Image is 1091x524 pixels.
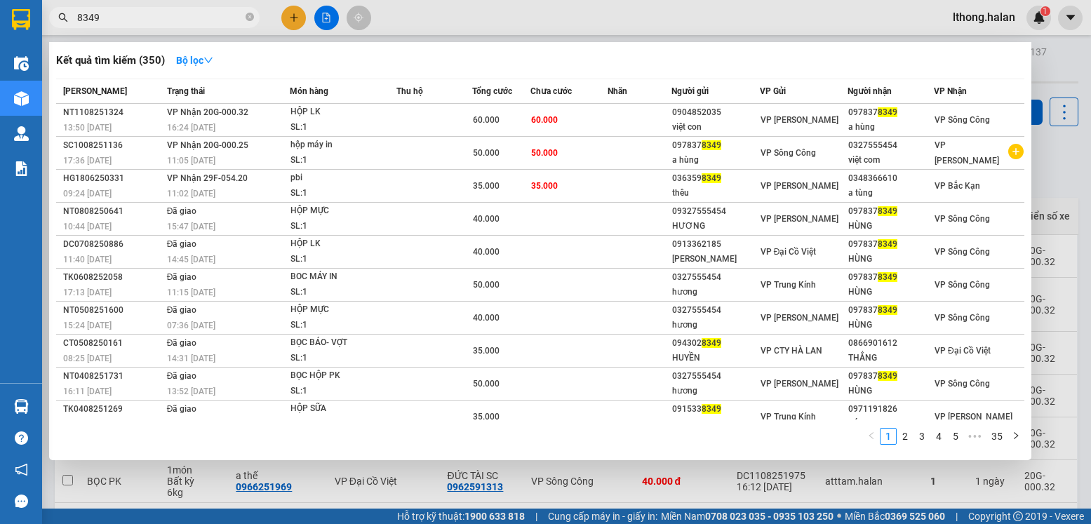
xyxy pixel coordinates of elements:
[63,270,163,285] div: TK0608252058
[63,105,163,120] div: NT1108251324
[878,371,897,381] span: 8349
[246,11,254,25] span: close-circle
[935,346,991,356] span: VP Đại Cồ Việt
[867,431,876,440] span: left
[167,404,197,414] span: Đã giao
[671,86,709,96] span: Người gửi
[672,417,758,431] div: MINH
[672,219,758,234] div: HƯƠNG
[913,428,930,445] li: 3
[290,269,396,285] div: BOC MÁY IN
[290,302,396,318] div: HỘP MỰC
[290,318,396,333] div: SL: 1
[672,105,758,120] div: 0904852035
[672,369,758,384] div: 0327555454
[848,402,933,417] div: 0971191826
[848,237,933,252] div: 097837
[702,338,721,348] span: 8349
[987,429,1007,444] a: 35
[15,463,28,476] span: notification
[15,495,28,508] span: message
[167,321,215,330] span: 07:36 [DATE]
[897,428,913,445] li: 2
[878,239,897,249] span: 8349
[761,181,838,191] span: VP [PERSON_NAME]
[131,34,587,52] li: 271 - [PERSON_NAME] - [GEOGRAPHIC_DATA] - [GEOGRAPHIC_DATA]
[290,120,396,135] div: SL: 1
[761,214,838,224] span: VP [PERSON_NAME]
[761,346,822,356] span: VP CTY HÀ LAN
[290,137,396,153] div: hộp máy in
[935,247,990,257] span: VP Sông Công
[935,280,990,290] span: VP Sông Công
[473,115,500,125] span: 60.000
[1008,428,1024,445] li: Next Page
[290,105,396,120] div: HỘP LK
[167,107,248,117] span: VP Nhận 20G-000.32
[63,402,163,417] div: TK0408251269
[935,140,999,166] span: VP [PERSON_NAME]
[63,189,112,199] span: 09:24 [DATE]
[165,49,225,72] button: Bộ lọcdown
[947,428,964,445] li: 5
[473,247,500,257] span: 40.000
[672,204,758,219] div: 09327555454
[848,252,933,267] div: HÙNG
[672,270,758,285] div: 0327555454
[672,252,758,267] div: [PERSON_NAME]
[203,55,213,65] span: down
[290,219,396,234] div: SL: 1
[473,379,500,389] span: 50.000
[63,156,112,166] span: 17:36 [DATE]
[702,173,721,183] span: 8349
[1008,428,1024,445] button: right
[880,428,897,445] li: 1
[878,272,897,282] span: 8349
[848,153,933,168] div: việt com
[14,126,29,141] img: warehouse-icon
[672,120,758,135] div: việt con
[1008,144,1024,159] span: plus-circle
[63,321,112,330] span: 15:24 [DATE]
[930,428,947,445] li: 4
[761,247,817,257] span: VP Đại Cồ Việt
[848,285,933,300] div: HÙNG
[672,402,758,417] div: 091533
[672,318,758,332] div: hương
[167,354,215,363] span: 14:31 [DATE]
[290,401,396,417] div: HỘP SỮA
[986,428,1008,445] li: 35
[672,285,758,300] div: hương
[935,379,990,389] span: VP Sông Công
[63,171,163,186] div: HG1806250331
[761,313,838,323] span: VP [PERSON_NAME]
[56,53,165,68] h3: Kết quả tìm kiếm ( 350 )
[473,181,500,191] span: 35.000
[290,153,396,168] div: SL: 1
[167,338,197,348] span: Đã giao
[63,86,127,96] span: [PERSON_NAME]
[63,138,163,153] div: SC1008251136
[167,156,215,166] span: 11:05 [DATE]
[63,255,112,264] span: 11:40 [DATE]
[18,95,188,119] b: GỬI : VP Sông Công
[935,214,990,224] span: VP Sông Công
[608,86,627,96] span: Nhãn
[63,387,112,396] span: 16:11 [DATE]
[935,313,990,323] span: VP Sông Công
[761,412,816,422] span: VP Trung Kính
[63,419,112,429] span: 13:49 [DATE]
[290,170,396,186] div: pbi
[167,206,197,216] span: Đã giao
[176,55,213,66] strong: Bộ lọc
[290,351,396,366] div: SL: 1
[530,86,572,96] span: Chưa cước
[63,204,163,219] div: NT0808250641
[761,379,838,389] span: VP [PERSON_NAME]
[848,318,933,332] div: HÙNG
[63,336,163,351] div: CT0508250161
[290,285,396,300] div: SL: 1
[63,369,163,384] div: NT0408251731
[18,18,123,88] img: logo.jpg
[167,222,215,231] span: 15:47 [DATE]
